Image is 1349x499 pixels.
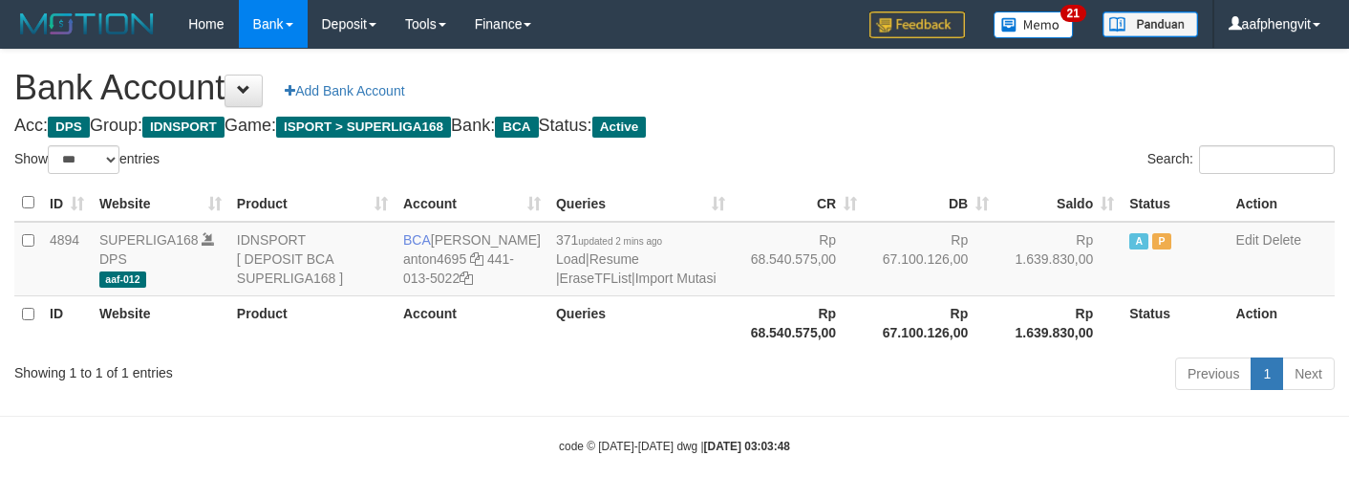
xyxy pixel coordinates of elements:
[733,184,865,222] th: CR: activate to sort column ascending
[1229,295,1335,350] th: Action
[403,232,431,248] span: BCA
[1236,232,1259,248] a: Edit
[1103,11,1198,37] img: panduan.png
[14,117,1335,136] h4: Acc: Group: Game: Bank: Status:
[1152,233,1171,249] span: Paused
[272,75,417,107] a: Add Bank Account
[460,271,473,286] a: Copy 4410135022 to clipboard
[994,11,1074,38] img: Button%20Memo.svg
[996,184,1122,222] th: Saldo: activate to sort column ascending
[733,295,865,350] th: Rp 68.540.575,00
[589,251,639,267] a: Resume
[229,295,396,350] th: Product
[869,11,965,38] img: Feedback.jpg
[556,232,717,286] span: | | |
[99,271,146,288] span: aaf-012
[403,251,466,267] a: anton4695
[229,184,396,222] th: Product: activate to sort column ascending
[142,117,225,138] span: IDNSPORT
[1229,184,1335,222] th: Action
[1122,295,1228,350] th: Status
[14,356,547,382] div: Showing 1 to 1 of 1 entries
[42,222,92,296] td: 4894
[865,222,996,296] td: Rp 67.100.126,00
[229,222,396,296] td: IDNSPORT [ DEPOSIT BCA SUPERLIGA168 ]
[556,251,586,267] a: Load
[92,222,229,296] td: DPS
[560,271,632,286] a: EraseTFList
[14,145,160,174] label: Show entries
[470,251,483,267] a: Copy anton4695 to clipboard
[548,295,733,350] th: Queries
[1282,358,1335,390] a: Next
[559,440,790,453] small: code © [DATE]-[DATE] dwg |
[48,145,119,174] select: Showentries
[1175,358,1252,390] a: Previous
[1129,233,1148,249] span: Active
[1251,358,1283,390] a: 1
[865,184,996,222] th: DB: activate to sort column ascending
[996,222,1122,296] td: Rp 1.639.830,00
[556,232,662,248] span: 371
[396,184,548,222] th: Account: activate to sort column ascending
[996,295,1122,350] th: Rp 1.639.830,00
[42,295,92,350] th: ID
[578,236,662,247] span: updated 2 mins ago
[396,295,548,350] th: Account
[733,222,865,296] td: Rp 68.540.575,00
[635,271,717,286] a: Import Mutasi
[495,117,538,138] span: BCA
[92,295,229,350] th: Website
[704,440,790,453] strong: [DATE] 03:03:48
[276,117,451,138] span: ISPORT > SUPERLIGA168
[14,69,1335,107] h1: Bank Account
[1122,184,1228,222] th: Status
[99,232,199,248] a: SUPERLIGA168
[42,184,92,222] th: ID: activate to sort column ascending
[1060,5,1086,22] span: 21
[92,184,229,222] th: Website: activate to sort column ascending
[865,295,996,350] th: Rp 67.100.126,00
[48,117,90,138] span: DPS
[1147,145,1335,174] label: Search:
[548,184,733,222] th: Queries: activate to sort column ascending
[592,117,647,138] span: Active
[1199,145,1335,174] input: Search:
[1263,232,1301,248] a: Delete
[396,222,548,296] td: [PERSON_NAME] 441-013-5022
[14,10,160,38] img: MOTION_logo.png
